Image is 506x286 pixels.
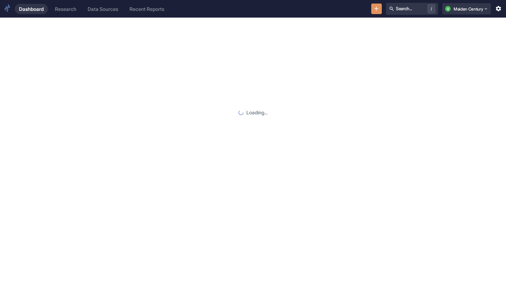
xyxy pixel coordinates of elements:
a: Data Sources [83,4,122,14]
a: Recent Reports [125,4,169,14]
div: Dashboard [19,6,44,12]
button: New Resource [371,4,382,14]
p: Loading... [246,109,267,116]
button: QMaiden Century [442,3,491,14]
a: Research [51,4,81,14]
div: Research [55,6,76,12]
div: Recent Reports [129,6,164,12]
button: Search.../ [386,3,438,15]
a: Dashboard [15,4,48,14]
div: Q [445,6,451,12]
div: Data Sources [88,6,118,12]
